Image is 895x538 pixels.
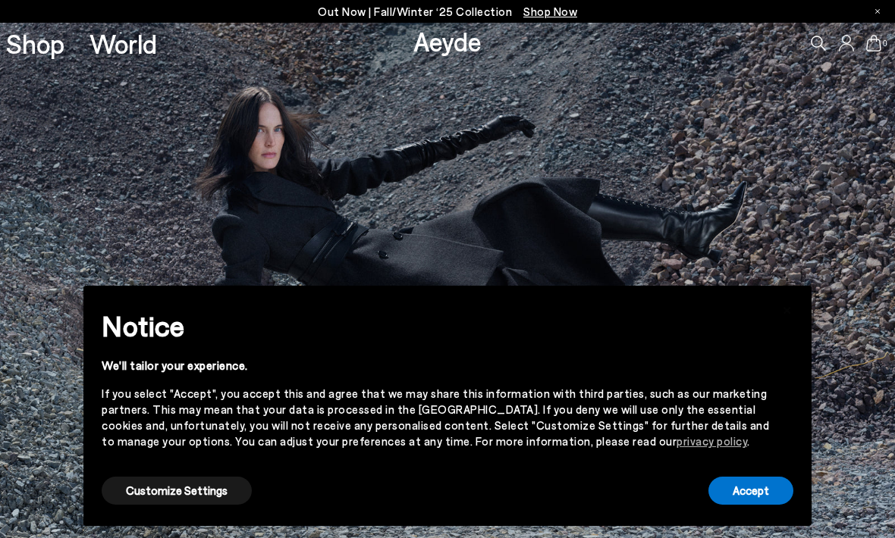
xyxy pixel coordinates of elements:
button: Close this notice [769,290,805,327]
span: 0 [881,39,889,48]
button: Customize Settings [102,477,252,505]
p: Out Now | Fall/Winter ‘25 Collection [318,2,577,21]
div: If you select "Accept", you accept this and agree that we may share this information with third p... [102,386,769,449]
h2: Notice [102,306,769,346]
a: World [89,30,157,57]
span: × [782,297,793,319]
a: Aeyde [413,25,482,57]
div: We'll tailor your experience. [102,358,769,374]
a: privacy policy [677,434,747,448]
button: Accept [708,477,793,505]
span: Navigate to /collections/new-in [523,5,577,18]
a: 0 [866,35,881,52]
a: Shop [6,30,64,57]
